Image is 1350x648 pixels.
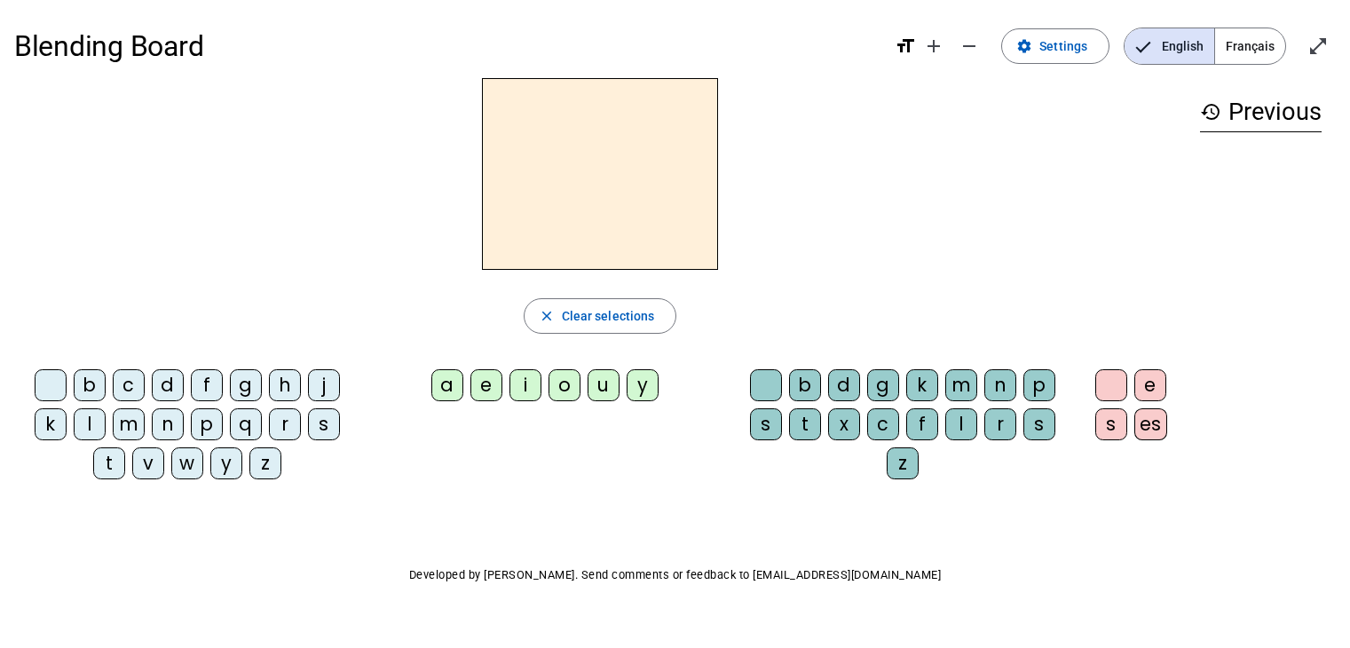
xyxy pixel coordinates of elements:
div: y [627,369,659,401]
div: f [906,408,938,440]
button: Decrease font size [951,28,987,64]
div: b [789,369,821,401]
div: e [1134,369,1166,401]
mat-icon: open_in_full [1307,36,1329,57]
div: d [152,369,184,401]
mat-icon: close [539,308,555,324]
div: z [887,447,919,479]
div: r [269,408,301,440]
div: w [171,447,203,479]
div: p [191,408,223,440]
div: es [1134,408,1167,440]
div: n [984,369,1016,401]
span: Français [1215,28,1285,64]
div: x [828,408,860,440]
h3: Previous [1200,92,1322,132]
mat-icon: settings [1016,38,1032,54]
div: b [74,369,106,401]
button: Clear selections [524,298,677,334]
button: Increase font size [916,28,951,64]
div: s [750,408,782,440]
span: Settings [1039,36,1087,57]
button: Enter full screen [1300,28,1336,64]
div: m [945,369,977,401]
div: s [308,408,340,440]
span: English [1125,28,1214,64]
div: p [1023,369,1055,401]
div: m [113,408,145,440]
div: f [191,369,223,401]
mat-icon: add [923,36,944,57]
div: c [113,369,145,401]
div: e [470,369,502,401]
span: Clear selections [562,305,655,327]
mat-icon: format_size [895,36,916,57]
div: v [132,447,164,479]
div: n [152,408,184,440]
button: Settings [1001,28,1109,64]
div: k [906,369,938,401]
div: h [269,369,301,401]
mat-button-toggle-group: Language selection [1124,28,1286,65]
div: k [35,408,67,440]
div: o [549,369,580,401]
p: Developed by [PERSON_NAME]. Send comments or feedback to [EMAIL_ADDRESS][DOMAIN_NAME] [14,565,1336,586]
div: y [210,447,242,479]
h1: Blending Board [14,18,880,75]
mat-icon: remove [959,36,980,57]
mat-icon: history [1200,101,1221,122]
div: z [249,447,281,479]
div: t [789,408,821,440]
div: i [509,369,541,401]
div: g [230,369,262,401]
div: d [828,369,860,401]
div: s [1095,408,1127,440]
div: a [431,369,463,401]
div: r [984,408,1016,440]
div: s [1023,408,1055,440]
div: l [945,408,977,440]
div: t [93,447,125,479]
div: j [308,369,340,401]
div: g [867,369,899,401]
div: u [588,369,620,401]
div: q [230,408,262,440]
div: c [867,408,899,440]
div: l [74,408,106,440]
